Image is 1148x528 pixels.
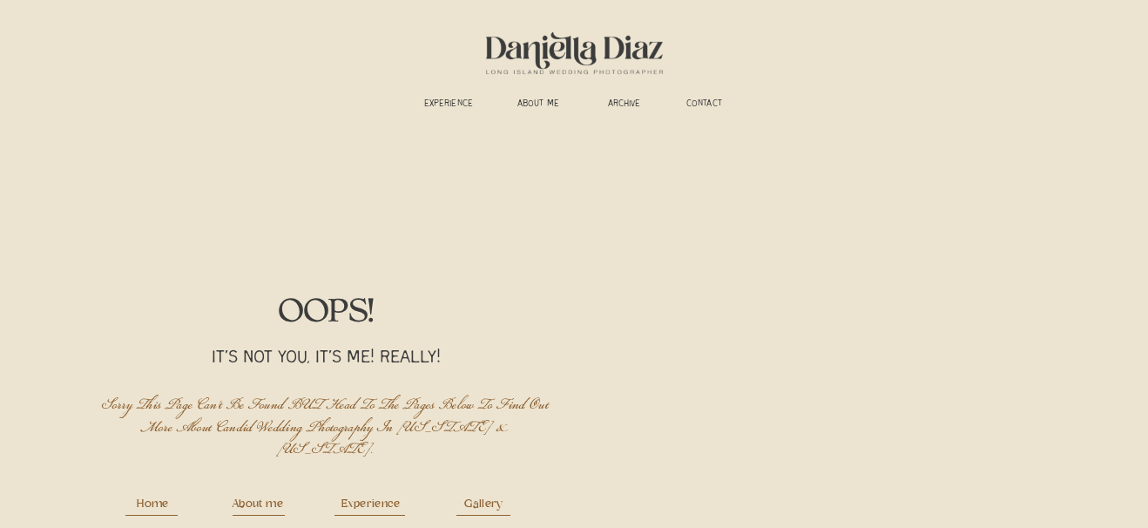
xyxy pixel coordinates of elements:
h2: OOPS! [118,295,531,335]
a: About me [195,497,320,514]
a: Experience [308,497,433,514]
a: CONTACT [677,98,732,112]
a: Gallery [422,497,546,514]
a: ABOUT ME [506,98,571,112]
a: Home [91,497,215,514]
a: experience [416,98,481,112]
a: ARCHIVE [597,98,652,112]
h3: Sorry this page can't be found BUT head to the pages below to find out more about candid wedding ... [98,396,553,478]
h3: It's not you, it's me! Really! [98,347,554,390]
